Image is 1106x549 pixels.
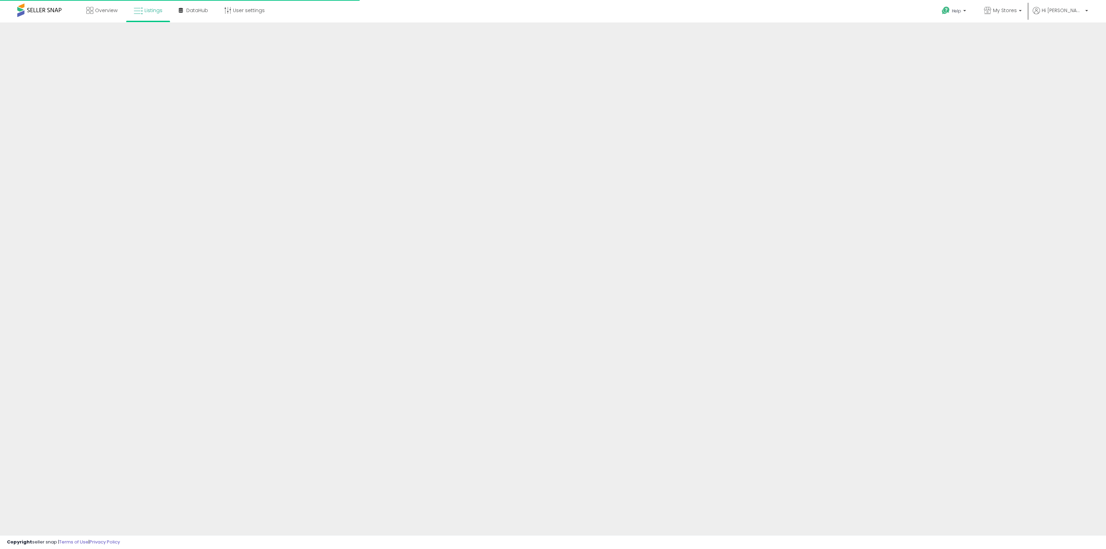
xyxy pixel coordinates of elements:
i: Get Help [941,6,950,15]
span: DataHub [186,7,208,14]
a: Help [936,1,973,22]
span: Overview [95,7,118,14]
span: My Stores [993,7,1017,14]
span: Help [952,8,961,14]
a: Hi [PERSON_NAME] [1033,7,1088,22]
span: Hi [PERSON_NAME] [1042,7,1083,14]
span: Listings [144,7,162,14]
